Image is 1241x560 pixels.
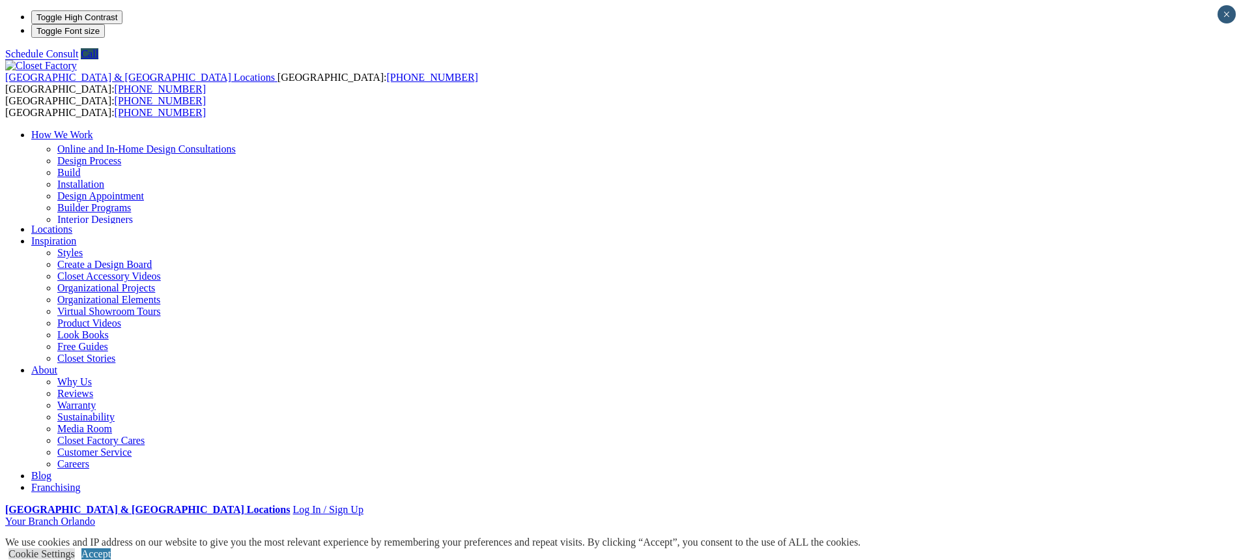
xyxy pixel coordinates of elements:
a: [PHONE_NUMBER] [115,83,206,95]
span: [GEOGRAPHIC_DATA]: [GEOGRAPHIC_DATA]: [5,72,478,95]
a: Look Books [57,329,109,340]
span: Toggle High Contrast [36,12,117,22]
a: Log In / Sign Up [292,504,363,515]
span: Orlando [61,516,94,527]
a: Interior Designers [57,214,133,225]
span: Your Branch [5,516,58,527]
div: We use cookies and IP address on our website to give you the most relevant experience by remember... [5,537,861,548]
a: Franchising [31,482,81,493]
a: Design Process [57,155,121,166]
a: [PHONE_NUMBER] [115,95,206,106]
a: [PHONE_NUMBER] [115,107,206,118]
a: Design Appointment [57,190,144,201]
a: Product Videos [57,317,121,329]
a: Blog [31,470,51,481]
a: Installation [57,179,104,190]
a: Accept [81,548,111,559]
a: Why Us [57,376,92,387]
a: Organizational Projects [57,282,155,293]
a: Online and In-Home Design Consultations [57,143,236,155]
a: Styles [57,247,83,258]
a: Call [81,48,98,59]
a: Cookie Settings [8,548,75,559]
a: Build [57,167,81,178]
button: Toggle Font size [31,24,105,38]
a: Closet Stories [57,353,115,364]
a: Sustainability [57,411,115,422]
a: Free Guides [57,341,108,352]
a: [PHONE_NUMBER] [386,72,478,83]
a: Virtual Showroom Tours [57,306,161,317]
a: Closet Accessory Videos [57,271,161,282]
a: Locations [31,224,72,235]
a: Warranty [57,400,96,411]
a: Create a Design Board [57,259,152,270]
span: Toggle Font size [36,26,100,36]
a: About [31,364,57,376]
a: Careers [57,458,89,469]
a: Builder Programs [57,202,131,213]
span: [GEOGRAPHIC_DATA]: [GEOGRAPHIC_DATA]: [5,95,206,118]
span: [GEOGRAPHIC_DATA] & [GEOGRAPHIC_DATA] Locations [5,72,275,83]
a: Inspiration [31,235,76,246]
a: Your Branch Orlando [5,516,95,527]
a: [GEOGRAPHIC_DATA] & [GEOGRAPHIC_DATA] Locations [5,72,278,83]
button: Toggle High Contrast [31,10,122,24]
a: Customer Service [57,447,132,458]
img: Closet Factory [5,60,77,72]
a: Organizational Elements [57,294,160,305]
a: Reviews [57,388,93,399]
a: Schedule Consult [5,48,78,59]
a: How We Work [31,129,93,140]
a: Closet Factory Cares [57,435,145,446]
button: Close [1218,5,1236,23]
a: [GEOGRAPHIC_DATA] & [GEOGRAPHIC_DATA] Locations [5,504,290,515]
a: Media Room [57,423,112,434]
